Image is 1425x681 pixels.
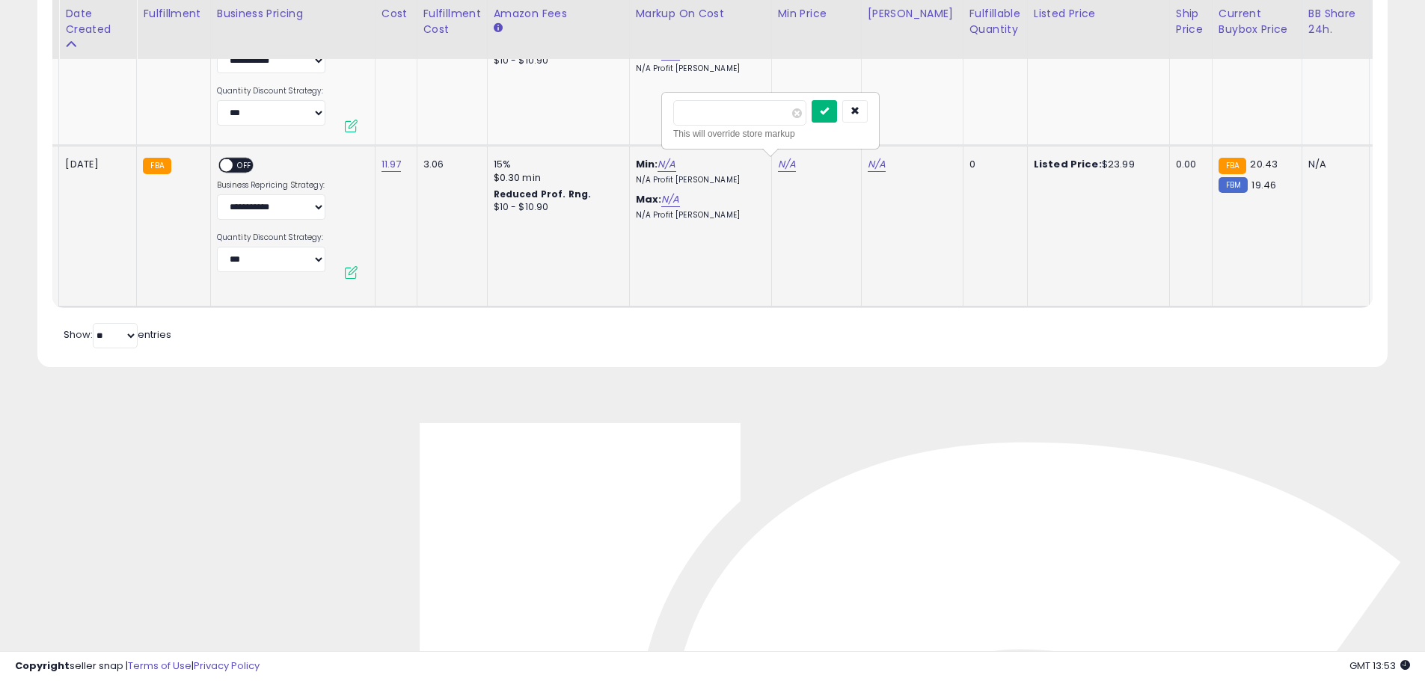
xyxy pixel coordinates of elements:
[217,86,325,96] label: Quantity Discount Strategy:
[217,6,369,22] div: Business Pricing
[868,157,886,172] a: N/A
[233,159,257,172] span: OFF
[1219,177,1248,193] small: FBM
[636,192,662,206] b: Max:
[494,201,618,214] div: $10 - $10.90
[636,64,760,74] p: N/A Profit [PERSON_NAME]
[494,6,623,22] div: Amazon Fees
[217,180,325,191] label: Business Repricing Strategy:
[636,157,658,171] b: Min:
[64,327,171,342] span: Show: entries
[658,157,675,172] a: N/A
[1308,158,1358,171] div: N/A
[217,232,325,243] label: Quantity Discount Strategy:
[381,157,402,172] a: 11.97
[661,192,679,207] a: N/A
[1219,158,1246,174] small: FBA
[494,22,503,35] small: Amazon Fees.
[1219,6,1296,37] div: Current Buybox Price
[143,6,203,22] div: Fulfillment
[65,6,130,37] div: Date Created
[868,6,957,22] div: [PERSON_NAME]
[1176,6,1206,37] div: Ship Price
[423,6,481,37] div: Fulfillment Cost
[1176,158,1201,171] div: 0.00
[673,126,868,141] div: This will override store markup
[1308,6,1363,37] div: BB Share 24h.
[494,158,618,171] div: 15%
[423,158,476,171] div: 3.06
[1251,178,1276,192] span: 19.46
[778,6,855,22] div: Min Price
[1034,158,1158,171] div: $23.99
[636,6,765,22] div: Markup on Cost
[969,158,1016,171] div: 0
[636,210,760,221] p: N/A Profit [PERSON_NAME]
[1034,6,1163,22] div: Listed Price
[65,158,125,171] div: [DATE]
[1250,157,1278,171] span: 20.43
[778,157,796,172] a: N/A
[969,6,1021,37] div: Fulfillable Quantity
[1034,157,1102,171] b: Listed Price:
[143,158,171,174] small: FBA
[494,55,618,67] div: $10 - $10.90
[381,6,411,22] div: Cost
[636,175,760,185] p: N/A Profit [PERSON_NAME]
[494,171,618,185] div: $0.30 min
[494,188,592,200] b: Reduced Prof. Rng.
